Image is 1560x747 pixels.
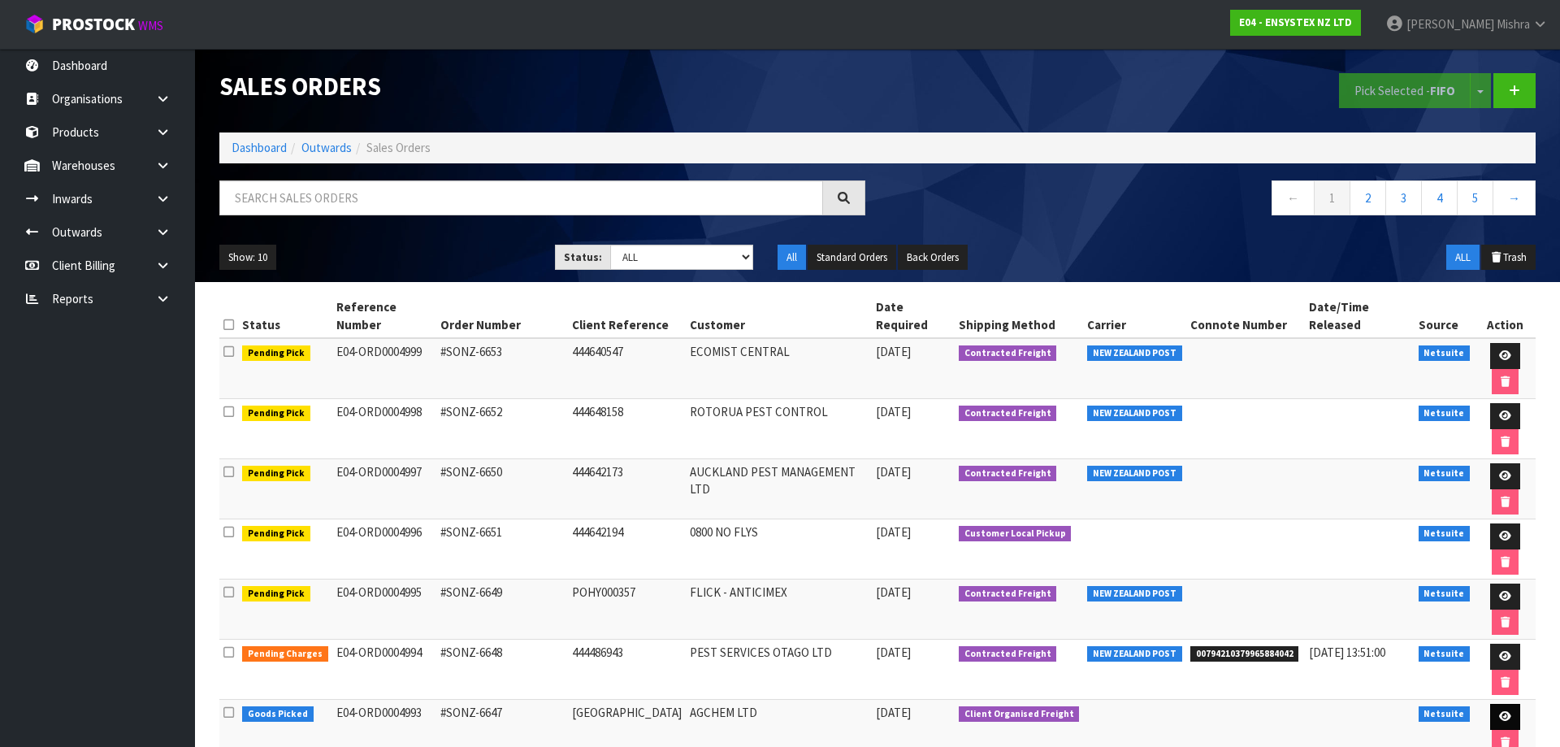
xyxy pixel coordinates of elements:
[1419,646,1471,662] span: Netsuite
[138,18,163,33] small: WMS
[238,294,332,338] th: Status
[568,399,686,459] td: 444648158
[686,399,872,459] td: ROTORUA PEST CONTROL
[890,180,1536,220] nav: Page navigation
[1309,645,1385,660] span: [DATE] 13:51:00
[332,459,436,519] td: E04-ORD0004997
[1415,294,1475,338] th: Source
[1087,345,1182,362] span: NEW ZEALAND POST
[332,338,436,399] td: E04-ORD0004999
[568,640,686,700] td: 444486943
[876,464,911,480] span: [DATE]
[955,294,1084,338] th: Shipping Method
[1419,526,1471,542] span: Netsuite
[568,294,686,338] th: Client Reference
[568,459,686,519] td: 444642173
[959,646,1057,662] span: Contracted Freight
[778,245,806,271] button: All
[232,140,287,155] a: Dashboard
[1419,345,1471,362] span: Netsuite
[436,294,569,338] th: Order Number
[959,526,1072,542] span: Customer Local Pickup
[959,706,1080,723] span: Client Organised Freight
[1493,180,1536,215] a: →
[436,459,569,519] td: #SONZ-6650
[876,705,911,720] span: [DATE]
[686,519,872,580] td: 0800 NO FLYS
[686,640,872,700] td: PEST SERVICES OTAGO LTD
[332,294,436,338] th: Reference Number
[1087,406,1182,422] span: NEW ZEALAND POST
[1406,16,1494,32] span: [PERSON_NAME]
[1083,294,1186,338] th: Carrier
[332,580,436,640] td: E04-ORD0004995
[1087,466,1182,482] span: NEW ZEALAND POST
[436,399,569,459] td: #SONZ-6652
[242,586,310,602] span: Pending Pick
[1474,294,1536,338] th: Action
[436,338,569,399] td: #SONZ-6653
[1190,646,1299,662] span: 00794210379965884042
[1305,294,1414,338] th: Date/Time Released
[1419,406,1471,422] span: Netsuite
[959,406,1057,422] span: Contracted Freight
[242,706,314,723] span: Goods Picked
[219,180,823,215] input: Search sales orders
[219,73,865,100] h1: Sales Orders
[686,580,872,640] td: FLICK - ANTICIMEX
[876,645,911,660] span: [DATE]
[1339,73,1471,108] button: Pick Selected -FIFO
[242,466,310,482] span: Pending Pick
[332,519,436,580] td: E04-ORD0004996
[436,580,569,640] td: #SONZ-6649
[959,345,1057,362] span: Contracted Freight
[876,524,911,540] span: [DATE]
[1314,180,1350,215] a: 1
[332,399,436,459] td: E04-ORD0004998
[564,250,602,264] strong: Status:
[1419,706,1471,723] span: Netsuite
[1481,245,1536,271] button: Trash
[959,586,1057,602] span: Contracted Freight
[1421,180,1458,215] a: 4
[898,245,968,271] button: Back Orders
[568,338,686,399] td: 444640547
[242,526,310,542] span: Pending Pick
[1350,180,1386,215] a: 2
[242,345,310,362] span: Pending Pick
[332,640,436,700] td: E04-ORD0004994
[568,580,686,640] td: POHY000357
[1385,180,1422,215] a: 3
[876,344,911,359] span: [DATE]
[1497,16,1530,32] span: Mishra
[1186,294,1306,338] th: Connote Number
[1239,15,1352,29] strong: E04 - ENSYSTEX NZ LTD
[1087,586,1182,602] span: NEW ZEALAND POST
[686,338,872,399] td: ECOMIST CENTRAL
[24,14,45,34] img: cube-alt.png
[1272,180,1315,215] a: ←
[1446,245,1480,271] button: ALL
[1457,180,1493,215] a: 5
[686,294,872,338] th: Customer
[1419,586,1471,602] span: Netsuite
[1230,10,1361,36] a: E04 - ENSYSTEX NZ LTD
[436,519,569,580] td: #SONZ-6651
[1430,83,1455,98] strong: FIFO
[436,640,569,700] td: #SONZ-6648
[808,245,896,271] button: Standard Orders
[959,466,1057,482] span: Contracted Freight
[301,140,352,155] a: Outwards
[242,406,310,422] span: Pending Pick
[1087,646,1182,662] span: NEW ZEALAND POST
[52,14,135,35] span: ProStock
[876,404,911,419] span: [DATE]
[1419,466,1471,482] span: Netsuite
[242,646,328,662] span: Pending Charges
[686,459,872,519] td: AUCKLAND PEST MANAGEMENT LTD
[872,294,955,338] th: Date Required
[219,245,276,271] button: Show: 10
[568,519,686,580] td: 444642194
[366,140,431,155] span: Sales Orders
[876,584,911,600] span: [DATE]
